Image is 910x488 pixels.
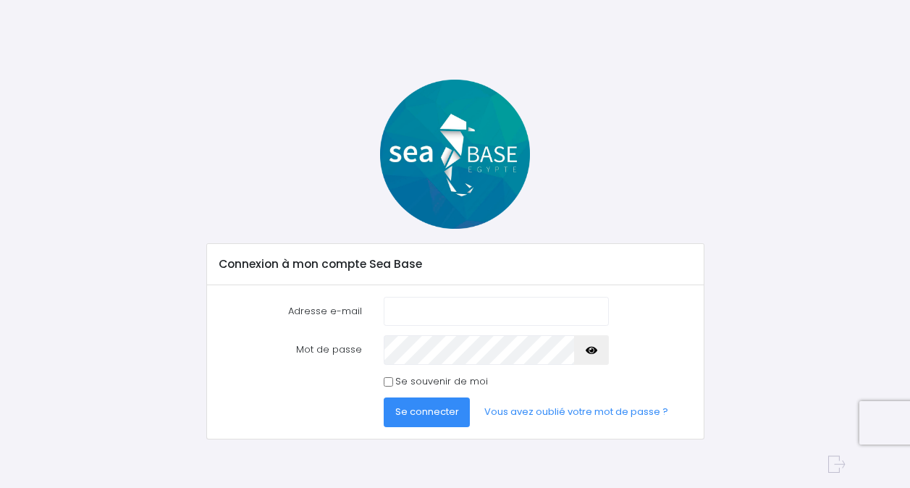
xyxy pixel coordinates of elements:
[384,397,471,426] button: Se connecter
[208,335,373,364] label: Mot de passe
[395,374,488,389] label: Se souvenir de moi
[207,244,704,285] div: Connexion à mon compte Sea Base
[208,297,373,326] label: Adresse e-mail
[473,397,680,426] a: Vous avez oublié votre mot de passe ?
[395,405,459,418] span: Se connecter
